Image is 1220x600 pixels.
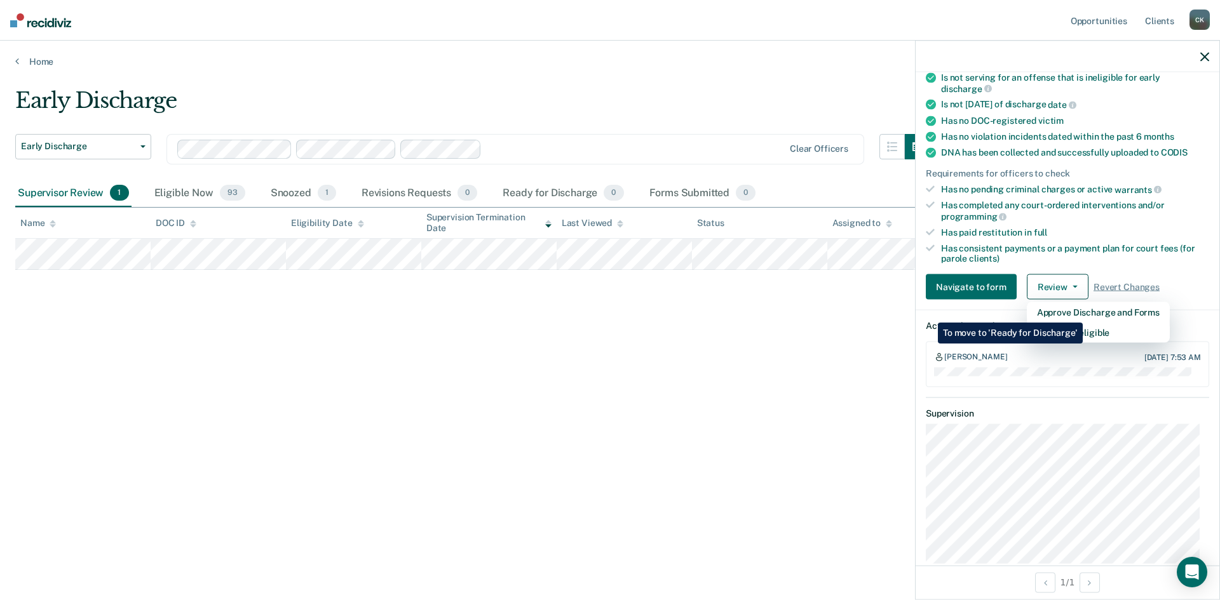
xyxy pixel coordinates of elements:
[941,211,1006,222] span: programming
[941,183,1209,195] div: Has no pending criminal charges or active
[10,13,71,27] img: Recidiviz
[926,321,1209,331] dt: Action Plans and Notes
[1115,184,1162,194] span: warrants
[941,243,1209,264] div: Has consistent payments or a payment plan for court fees (for parole
[941,227,1209,237] div: Has paid restitution in
[1038,116,1064,126] span: victim
[969,253,1000,263] span: clients)
[500,180,626,208] div: Ready for Discharge
[21,141,135,152] span: Early Discharge
[941,131,1209,142] div: Has no violation incidents dated within the past 6
[941,200,1209,222] div: Has completed any court-ordered interventions and/or
[1161,147,1188,157] span: CODIS
[941,147,1209,158] div: DNA has been collected and successfully uploaded to
[291,218,364,229] div: Eligibility Date
[110,185,128,201] span: 1
[220,185,245,201] span: 93
[1034,227,1047,237] span: full
[152,180,248,208] div: Eligible Now
[268,180,339,208] div: Snoozed
[457,185,477,201] span: 0
[1048,100,1076,110] span: date
[20,218,56,229] div: Name
[916,565,1219,599] div: 1 / 1
[790,143,848,154] div: Clear officers
[1144,352,1201,361] div: [DATE] 7:53 AM
[1144,131,1174,142] span: months
[1094,281,1160,292] span: Revert Changes
[941,116,1209,126] div: Has no DOC-registered
[926,274,1022,300] a: Navigate to form
[1177,557,1207,587] div: Open Intercom Messenger
[697,218,724,229] div: Status
[15,180,132,208] div: Supervisor Review
[926,168,1209,179] div: Requirements for officers to check
[926,408,1209,419] dt: Supervision
[926,274,1017,300] button: Navigate to form
[1027,274,1088,300] button: Review
[156,218,196,229] div: DOC ID
[941,83,992,93] span: discharge
[318,185,336,201] span: 1
[15,88,930,124] div: Early Discharge
[941,72,1209,94] div: Is not serving for an offense that is ineligible for early
[15,56,1205,67] a: Home
[832,218,892,229] div: Assigned to
[562,218,623,229] div: Last Viewed
[1080,572,1100,592] button: Next Opportunity
[1027,323,1170,343] button: Mark as Ineligible
[647,180,759,208] div: Forms Submitted
[359,180,480,208] div: Revisions Requests
[1035,572,1055,592] button: Previous Opportunity
[426,212,552,234] div: Supervision Termination Date
[1027,302,1170,323] button: Approve Discharge and Forms
[604,185,623,201] span: 0
[1189,10,1210,30] div: C K
[736,185,756,201] span: 0
[944,352,1007,363] div: [PERSON_NAME]
[941,99,1209,110] div: Is not [DATE] of discharge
